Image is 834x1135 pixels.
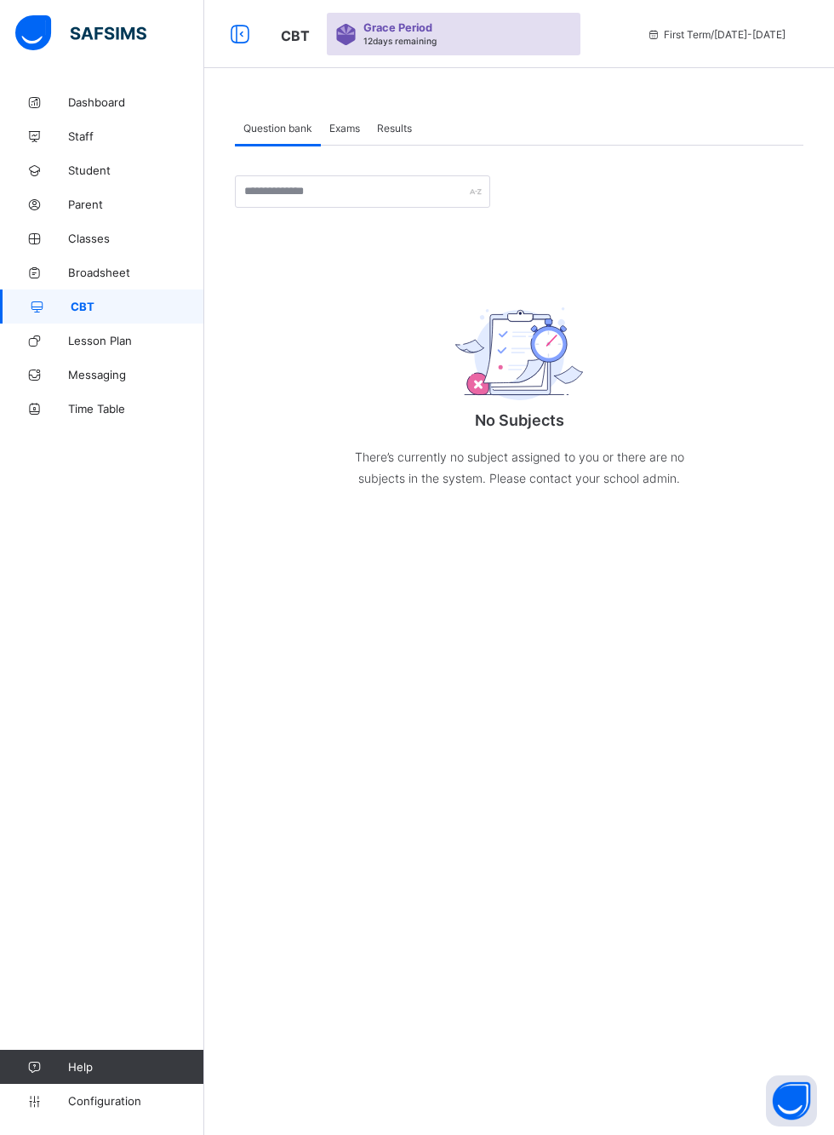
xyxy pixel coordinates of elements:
button: Open asap [766,1075,817,1126]
img: safsims [15,15,146,51]
p: There’s currently no subject assigned to you or there are no subjects in the system. Please conta... [349,446,689,489]
span: Results [377,122,412,135]
span: Exams [329,122,360,135]
span: Lesson Plan [68,334,204,347]
span: Time Table [68,402,204,416]
p: No Subjects [349,411,689,429]
span: Help [68,1060,203,1074]
span: Grace Period [363,21,432,34]
img: sticker-purple.71386a28dfed39d6af7621340158ba97.svg [335,24,357,45]
span: Question bank [243,122,312,135]
span: Broadsheet [68,266,204,279]
span: Staff [68,129,204,143]
span: 12 days remaining [363,36,437,46]
span: Messaging [68,368,204,381]
span: Dashboard [68,95,204,109]
span: Classes [68,232,204,245]
span: Student [68,163,204,177]
span: session/term information [647,28,785,41]
span: Configuration [68,1094,203,1108]
img: empty_exam.25ac31c7e64bfa8fcc0a6b068b22d071.svg [455,307,583,400]
span: Parent [68,198,204,211]
div: No Subjects [349,261,689,523]
span: CBT [71,300,204,313]
span: CBT [281,27,310,44]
